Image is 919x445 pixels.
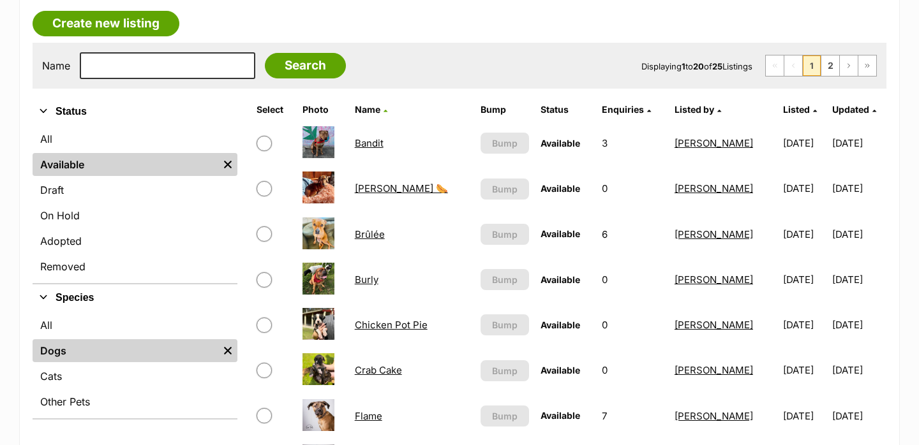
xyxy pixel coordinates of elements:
td: [DATE] [778,212,831,256]
span: Available [541,365,580,376]
button: Bump [481,360,529,381]
nav: Pagination [765,55,877,77]
strong: 20 [693,61,704,71]
a: Flame [355,410,382,422]
a: Create new listing [33,11,179,36]
td: [DATE] [832,212,885,256]
td: [DATE] [832,348,885,392]
a: [PERSON_NAME] [675,182,753,194]
td: [DATE] [832,166,885,210]
span: Name [355,104,380,115]
span: Available [541,138,580,149]
a: On Hold [33,204,237,227]
a: [PERSON_NAME] [675,228,753,240]
a: Last page [858,55,876,76]
a: Chicken Pot Pie [355,319,428,331]
a: All [33,128,237,150]
label: Name [42,60,70,71]
td: 0 [597,303,668,347]
th: Status [535,99,595,120]
td: [DATE] [778,394,831,438]
button: Species [33,289,237,306]
button: Bump [481,405,529,427]
td: [DATE] [778,348,831,392]
img: Flame [303,399,334,431]
a: Cats [33,365,237,388]
span: Bump [492,409,518,423]
a: [PERSON_NAME] [675,319,753,331]
th: Bump [475,99,534,120]
span: Bump [492,228,518,241]
a: Remove filter [218,153,237,176]
a: All [33,314,237,337]
th: Select [251,99,296,120]
span: Available [541,274,580,285]
a: Enquiries [602,104,651,115]
span: Available [541,410,580,421]
a: Page 2 [821,55,839,76]
a: [PERSON_NAME] 🌭 [355,182,448,194]
td: [DATE] [778,121,831,165]
td: [DATE] [832,258,885,302]
span: Listed [783,104,810,115]
button: Bump [481,269,529,290]
span: Available [541,319,580,330]
a: [PERSON_NAME] [675,274,753,286]
span: translation missing: en.admin.listings.index.attributes.enquiries [602,104,644,115]
td: 6 [597,212,668,256]
span: Updated [832,104,869,115]
a: Draft [33,179,237,201]
a: Adopted [33,230,237,252]
span: Bump [492,136,518,150]
a: Other Pets [33,390,237,413]
button: Bump [481,179,529,200]
a: [PERSON_NAME] [675,410,753,422]
td: 7 [597,394,668,438]
td: 0 [597,166,668,210]
a: Next page [840,55,858,76]
button: Bump [481,133,529,154]
span: Previous page [784,55,802,76]
th: Photo [297,99,348,120]
span: Page 1 [803,55,821,76]
td: [DATE] [778,166,831,210]
div: Species [33,311,237,418]
a: Removed [33,255,237,278]
div: Status [33,125,237,283]
span: Bump [492,273,518,286]
a: Bandit [355,137,384,149]
button: Bump [481,314,529,335]
td: [DATE] [778,303,831,347]
img: Brûlée [303,217,334,249]
a: [PERSON_NAME] [675,364,753,376]
a: Listed [783,104,817,115]
span: Bump [492,182,518,196]
span: Bump [492,318,518,332]
span: First page [766,55,784,76]
strong: 25 [712,61,722,71]
input: Search [265,53,346,78]
span: Available [541,183,580,194]
a: Listed by [675,104,721,115]
td: [DATE] [832,394,885,438]
a: Name [355,104,387,115]
a: Dogs [33,339,218,362]
a: Crab Cake [355,364,402,376]
td: [DATE] [832,303,885,347]
a: Burly [355,274,378,286]
a: [PERSON_NAME] [675,137,753,149]
a: Available [33,153,218,176]
a: Remove filter [218,339,237,362]
a: Brûlée [355,228,385,240]
span: Displaying to of Listings [641,61,752,71]
td: 0 [597,258,668,302]
td: 0 [597,348,668,392]
strong: 1 [682,61,685,71]
a: Updated [832,104,876,115]
td: [DATE] [832,121,885,165]
span: Bump [492,364,518,377]
span: Listed by [675,104,714,115]
td: [DATE] [778,258,831,302]
span: Available [541,228,580,239]
button: Status [33,103,237,120]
